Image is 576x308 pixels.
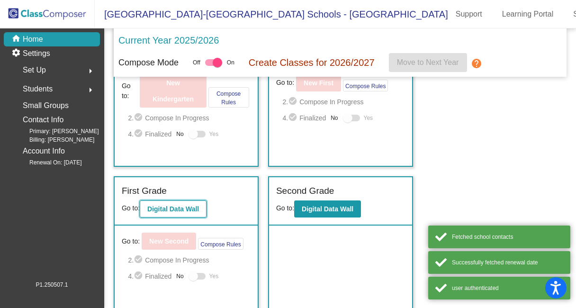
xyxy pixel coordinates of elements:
span: 2. Compose In Progress [282,96,405,108]
button: Compose Rules [343,80,388,91]
span: Go to: [122,81,138,101]
b: New First [304,79,333,87]
span: Go to: [276,204,294,212]
div: Successfully fetched renewal date [452,258,563,267]
span: 4. Finalized [128,128,172,140]
b: Digital Data Wall [302,205,353,213]
mat-icon: check_circle [134,271,145,282]
a: Support [448,7,490,22]
mat-icon: settings [11,48,23,59]
p: Account Info [23,145,65,158]
b: Digital Data Wall [147,205,199,213]
b: New Second [149,237,189,245]
p: Create Classes for 2026/2027 [249,55,375,70]
button: Compose Rules [198,238,243,250]
span: 4. Finalized [282,112,326,124]
mat-icon: home [11,34,23,45]
span: 4. Finalized [128,271,172,282]
b: New Kindergarten [153,79,194,103]
mat-icon: check_circle [134,128,145,140]
button: Move to Next Year [389,53,467,72]
span: 2. Compose In Progress [128,112,251,124]
mat-icon: check_circle [134,112,145,124]
mat-icon: arrow_right [85,65,96,77]
span: Renewal On: [DATE] [14,158,81,167]
a: Learning Portal [495,7,561,22]
mat-icon: check_circle [134,254,145,266]
mat-icon: arrow_right [85,84,96,96]
span: Go to: [122,236,140,246]
p: Small Groups [23,99,69,112]
span: 2. Compose In Progress [128,254,251,266]
span: Go to: [276,78,294,88]
div: Fetched school contacts [452,233,563,241]
span: On [227,58,234,67]
button: New First [296,74,341,91]
span: Students [23,82,53,96]
span: Go to: [122,204,140,212]
p: Compose Mode [118,56,179,69]
p: Home [23,34,43,45]
button: Digital Data Wall [140,200,207,217]
mat-icon: check_circle [288,96,299,108]
span: Set Up [23,63,46,77]
button: New Kindergarten [140,74,206,108]
button: New Second [142,233,196,250]
label: First Grade [122,184,167,198]
p: Settings [23,48,50,59]
span: [GEOGRAPHIC_DATA]-[GEOGRAPHIC_DATA] Schools - [GEOGRAPHIC_DATA] [95,7,448,22]
span: No [331,114,338,122]
span: Off [193,58,200,67]
button: Compose Rules [208,87,249,108]
span: No [176,272,183,281]
span: Yes [209,271,219,282]
span: Yes [209,128,219,140]
button: Digital Data Wall [294,200,361,217]
span: Yes [364,112,373,124]
div: user authenticated [452,284,563,292]
label: Second Grade [276,184,334,198]
span: Move to Next Year [397,58,459,66]
mat-icon: check_circle [288,112,299,124]
span: No [176,130,183,138]
p: Contact Info [23,113,63,127]
mat-icon: help [471,58,482,69]
p: Current Year 2025/2026 [118,33,219,47]
span: Primary: [PERSON_NAME] [14,127,99,136]
span: Billing: [PERSON_NAME] [14,136,94,144]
